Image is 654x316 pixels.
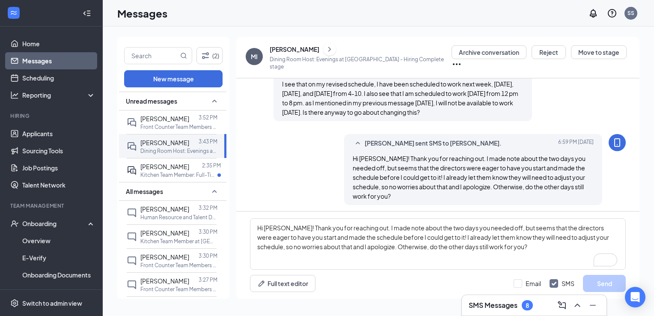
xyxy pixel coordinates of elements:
input: Search [125,48,178,64]
button: Filter (2) [196,47,223,64]
span: Unread messages [126,97,177,105]
p: 3:52 PM [199,114,217,121]
span: [PERSON_NAME] [140,277,189,285]
button: Full text editorPen [250,275,315,292]
div: Hiring [10,112,94,119]
p: Front Counter Team Members at [GEOGRAPHIC_DATA] [GEOGRAPHIC_DATA] [140,262,217,269]
button: New message [124,70,223,87]
div: 8 [526,302,529,309]
p: 3:32 PM [199,204,217,212]
svg: DoubleChat [127,141,137,152]
button: ChevronUp [571,298,584,312]
svg: MobileSms [612,137,622,148]
svg: Pen [257,279,266,288]
svg: UserCheck [10,219,19,228]
span: [PERSON_NAME] [140,139,189,146]
a: Sourcing Tools [22,142,95,159]
a: Applicants [22,125,95,142]
span: Hi [PERSON_NAME]! Thank you for reaching out. I made note about the two days you needed off, but ... [353,155,586,200]
h1: Messages [117,6,167,21]
p: 3:43 PM [199,138,217,145]
button: Send [583,275,626,292]
svg: ChatInactive [127,280,137,290]
svg: ComposeMessage [557,300,567,310]
button: Reject [532,45,566,59]
span: [PERSON_NAME] [140,163,189,170]
p: Front Counter Team Members at [GEOGRAPHIC_DATA] [GEOGRAPHIC_DATA] [140,286,217,293]
svg: WorkstreamLogo [9,9,18,17]
a: Home [22,35,95,52]
button: Minimize [586,298,600,312]
p: 3:27 PM [199,276,217,283]
a: Job Postings [22,159,95,176]
p: 3:30 PM [199,228,217,236]
button: ComposeMessage [555,298,569,312]
svg: MagnifyingGlass [180,52,187,59]
svg: ActiveDoubleChat [127,165,137,176]
p: Human Resource and Talent Development Intern at [GEOGRAPHIC_DATA] [GEOGRAPHIC_DATA] [140,214,217,221]
div: Onboarding [22,219,88,228]
span: [PERSON_NAME] [140,253,189,261]
div: [PERSON_NAME] [270,45,319,54]
svg: ChevronRight [325,44,334,54]
a: Scheduling [22,69,95,86]
svg: ChatInactive [127,208,137,218]
svg: ChatInactive [127,232,137,242]
div: MI [251,52,258,61]
a: E-Verify [22,249,95,266]
div: Reporting [22,91,96,99]
button: ChevronRight [323,43,336,56]
span: [PERSON_NAME] [140,229,189,237]
a: Overview [22,232,95,249]
p: Dining Room Host: Evenings at [GEOGRAPHIC_DATA] - Hiring Complete stage [270,56,452,70]
div: Open Intercom Messenger [625,287,645,307]
svg: SmallChevronUp [353,138,363,149]
svg: QuestionInfo [607,8,617,18]
svg: Settings [10,299,19,307]
span: [DATE] 6:59 PM [558,138,594,149]
span: [PERSON_NAME] [140,205,189,213]
svg: Collapse [83,9,91,18]
p: Kitchen Team Member at [GEOGRAPHIC_DATA] [GEOGRAPHIC_DATA] [140,238,217,245]
p: Dining Room Host: Evenings at [GEOGRAPHIC_DATA] [GEOGRAPHIC_DATA] [140,147,217,155]
svg: Filter [200,51,211,61]
h3: SMS Messages [469,301,517,310]
button: Archive conversation [452,45,526,59]
p: 2:35 PM [202,162,221,169]
textarea: To enrich screen reader interactions, please activate Accessibility in Grammarly extension settings [250,218,626,270]
span: [PERSON_NAME] [140,115,189,122]
svg: SmallChevronUp [209,186,220,197]
svg: SmallChevronUp [209,96,220,106]
span: [PERSON_NAME] sent SMS to [PERSON_NAME]. [365,138,502,149]
a: Messages [22,52,95,69]
a: Activity log [22,283,95,301]
div: SS [627,9,634,17]
svg: Ellipses [452,59,462,69]
svg: Notifications [588,8,598,18]
button: Move to stage [571,45,627,59]
a: Onboarding Documents [22,266,95,283]
svg: ChatInactive [127,256,137,266]
span: Good afternoon, I see that on my revised schedule, I have been scheduled to work next week, [DATE... [282,71,518,116]
svg: DoubleChat [127,117,137,128]
div: Team Management [10,202,94,209]
svg: Analysis [10,91,19,99]
p: Kitchen Team Member: Full-Time and Part-Time (Availability between 2:00pm and 11:00pm) at [GEOGRA... [140,171,217,179]
span: All messages [126,187,163,196]
div: Switch to admin view [22,299,82,307]
svg: Minimize [588,300,598,310]
svg: ChevronUp [572,300,583,310]
a: Talent Network [22,176,95,194]
p: Front Counter Team Members at [GEOGRAPHIC_DATA] [GEOGRAPHIC_DATA] [140,123,217,131]
p: 3:30 PM [199,252,217,259]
